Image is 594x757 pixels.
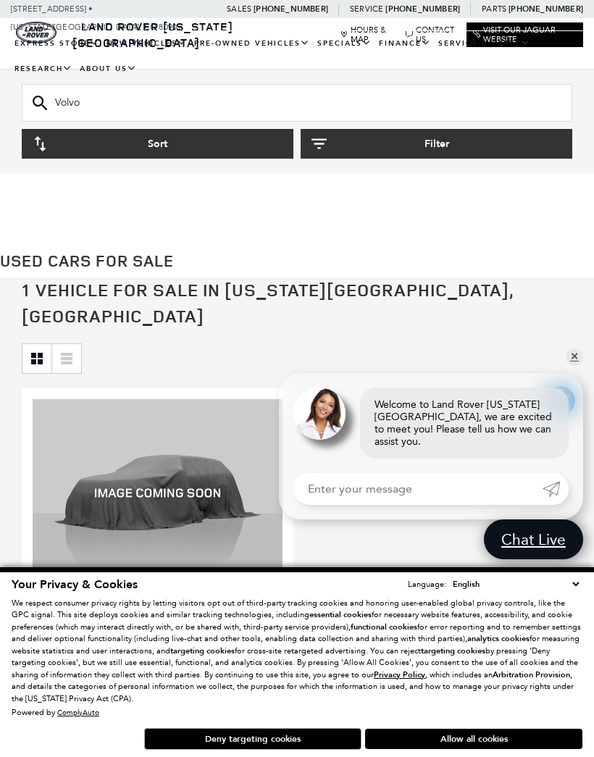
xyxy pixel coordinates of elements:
[509,4,583,14] a: [PHONE_NUMBER]
[293,388,346,440] img: Agent profile photo
[365,729,582,749] button: Allow all cookies
[11,4,181,32] a: [STREET_ADDRESS] • [US_STATE][GEOGRAPHIC_DATA], CO 80905
[76,57,141,82] a: About Us
[385,4,460,14] a: [PHONE_NUMBER]
[421,645,485,656] strong: targeting cookies
[309,609,372,620] strong: essential cookies
[16,22,57,43] img: Land Rover
[484,519,583,559] a: Chat Live
[170,645,235,656] strong: targeting cookies
[22,278,514,327] span: 1 Vehicle for Sale in [US_STATE][GEOGRAPHIC_DATA], [GEOGRAPHIC_DATA]
[16,22,57,43] a: land-rover
[191,31,314,57] a: Pre-Owned Vehicles
[493,669,570,680] strong: Arbitration Provision
[22,84,572,122] input: Search Inventory
[351,622,417,632] strong: functional cookies
[33,399,283,587] img: 2021 Volvo XC60 T6 Inscription
[293,473,543,505] input: Enter your message
[449,577,582,591] select: Language Select
[103,31,191,57] a: New Vehicles
[406,25,459,44] a: Contact Us
[12,708,99,717] div: Powered by
[144,728,361,750] button: Deny targeting cookies
[57,708,99,717] a: ComplyAuto
[375,31,435,57] a: Finance
[374,669,425,680] u: Privacy Policy
[314,31,375,57] a: Specials
[301,129,572,159] button: Filter
[408,580,446,588] div: Language:
[254,4,328,14] a: [PHONE_NUMBER]
[12,598,582,706] p: We respect consumer privacy rights by letting visitors opt out of third-party tracking cookies an...
[72,19,233,51] a: Land Rover [US_STATE][GEOGRAPHIC_DATA]
[22,344,51,373] a: Grid View
[11,31,103,57] a: EXPRESS STORE
[435,31,534,57] a: Service & Parts
[494,530,573,549] span: Chat Live
[473,25,577,44] a: Visit Our Jaguar Website
[467,633,530,644] strong: analytics cookies
[340,25,398,44] a: Hours & Map
[543,473,569,505] a: Submit
[360,388,569,459] div: Welcome to Land Rover [US_STATE][GEOGRAPHIC_DATA], we are excited to meet you! Please tell us how...
[11,31,583,82] nav: Main Navigation
[11,57,76,82] a: Research
[22,129,293,159] button: Sort
[12,577,138,593] span: Your Privacy & Cookies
